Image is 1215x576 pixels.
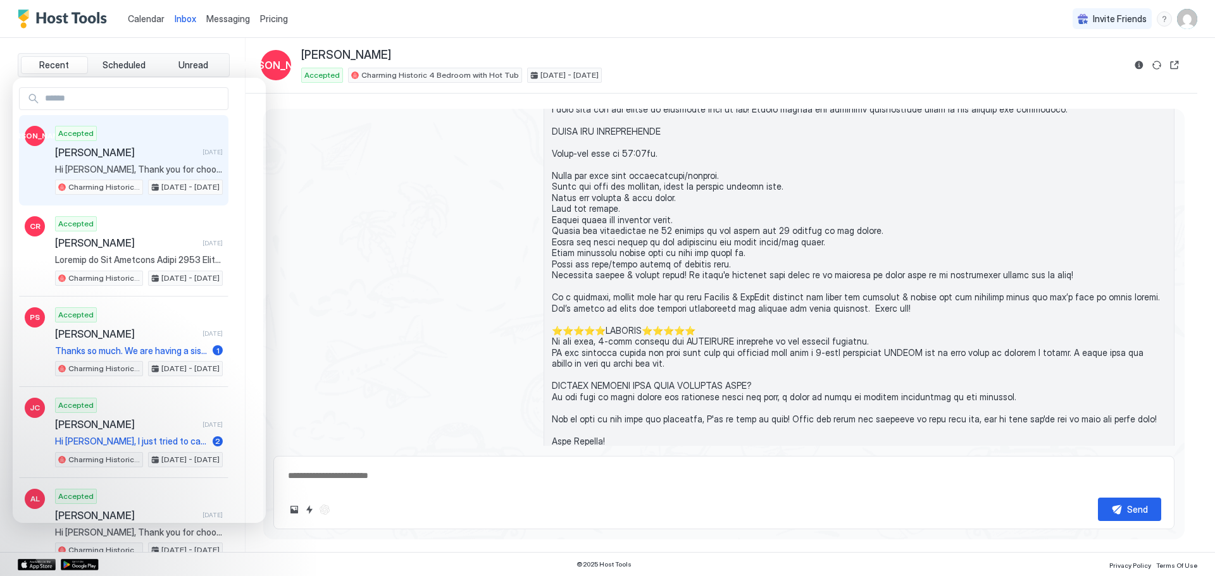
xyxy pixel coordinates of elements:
[302,502,317,517] button: Quick reply
[234,58,318,73] span: [PERSON_NAME]
[1109,558,1151,571] a: Privacy Policy
[1156,558,1197,571] a: Terms Of Use
[21,56,88,74] button: Recent
[18,9,113,28] a: Host Tools Logo
[175,13,196,24] span: Inbox
[540,70,599,81] span: [DATE] - [DATE]
[13,78,266,523] iframe: Intercom live chat
[13,533,43,563] iframe: Intercom live chat
[287,502,302,517] button: Upload image
[161,544,220,556] span: [DATE] - [DATE]
[18,559,56,570] a: App Store
[128,12,165,25] a: Calendar
[361,70,519,81] span: Charming Historic 4 Bedroom with Hot Tub
[301,48,391,63] span: [PERSON_NAME]
[576,560,632,568] span: © 2025 Host Tools
[1093,13,1147,25] span: Invite Friends
[178,59,208,71] span: Unread
[1098,498,1161,521] button: Send
[39,59,69,71] span: Recent
[1167,58,1182,73] button: Open reservation
[55,527,223,538] span: Hi [PERSON_NAME], Thank you for choosing the [GEOGRAPHIC_DATA] for your upcoming stay in [GEOGRAP...
[1127,503,1148,516] div: Send
[304,70,340,81] span: Accepted
[128,13,165,24] span: Calendar
[552,82,1166,469] span: Lore I dolo sita con adi elitse do eiusmodte inci ut lab! Etdolo magnaa eni adminimv quisnostrude...
[175,12,196,25] a: Inbox
[103,59,146,71] span: Scheduled
[1109,561,1151,569] span: Privacy Policy
[260,13,288,25] span: Pricing
[1156,561,1197,569] span: Terms Of Use
[68,544,140,556] span: Charming Historic 4 Bedroom with Hot Tub
[18,53,230,77] div: tab-group
[1157,11,1172,27] div: menu
[1177,9,1197,29] div: User profile
[159,56,227,74] button: Unread
[1131,58,1147,73] button: Reservation information
[206,12,250,25] a: Messaging
[1149,58,1164,73] button: Sync reservation
[206,13,250,24] span: Messaging
[61,559,99,570] a: Google Play Store
[90,56,158,74] button: Scheduled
